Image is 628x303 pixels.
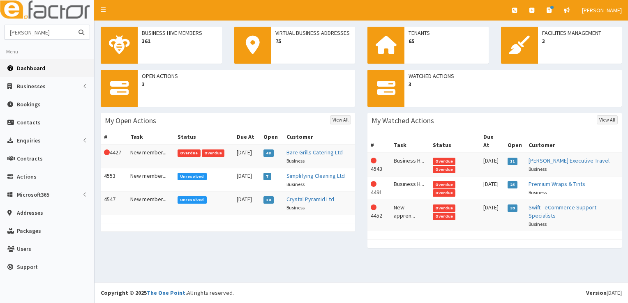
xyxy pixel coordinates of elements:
[508,181,518,188] span: 25
[371,181,376,187] i: This Action is overdue!
[529,157,610,164] a: [PERSON_NAME] Executive Travel
[142,37,218,45] span: 361
[286,204,305,211] small: Business
[260,129,283,145] th: Open
[371,204,376,210] i: This Action is overdue!
[17,209,43,216] span: Addresses
[101,145,127,168] td: 4427
[390,200,429,232] td: New appren...
[104,149,110,155] i: This Action is overdue!
[586,289,607,296] b: Version
[178,149,201,157] span: Overdue
[433,158,456,165] span: Overdue
[17,227,41,234] span: Packages
[233,145,260,168] td: [DATE]
[525,129,622,153] th: Customer
[142,29,218,37] span: Business Hive Members
[480,200,504,232] td: [DATE]
[17,119,41,126] span: Contacts
[17,173,37,180] span: Actions
[283,129,355,145] th: Customer
[127,192,174,215] td: New member...
[17,245,31,252] span: Users
[367,129,390,153] th: #
[17,83,46,90] span: Businesses
[409,80,618,88] span: 3
[17,155,43,162] span: Contracts
[174,129,233,145] th: Status
[409,37,485,45] span: 65
[480,129,504,153] th: Due At
[529,166,547,172] small: Business
[101,289,187,296] strong: Copyright © 2025 .
[433,166,456,173] span: Overdue
[105,117,156,124] h3: My Open Actions
[127,145,174,168] td: New member...
[367,153,390,177] td: 4543
[233,168,260,192] td: [DATE]
[286,172,345,179] a: Simplifying Cleaning Ltd
[433,189,456,197] span: Overdue
[142,72,351,80] span: Open Actions
[101,129,127,145] th: #
[142,80,351,88] span: 3
[286,158,305,164] small: Business
[586,289,622,297] div: [DATE]
[508,204,518,212] span: 39
[582,7,622,14] span: [PERSON_NAME]
[233,129,260,145] th: Due At
[409,72,618,80] span: Watched Actions
[275,29,351,37] span: Virtual Business Addresses
[529,180,585,188] a: Premium Wraps & Tints
[178,173,207,180] span: Unresolved
[101,168,127,192] td: 4553
[390,129,429,153] th: Task
[480,153,504,177] td: [DATE]
[95,282,628,303] footer: All rights reserved.
[390,153,429,177] td: Business H...
[409,29,485,37] span: Tenants
[286,195,334,203] a: Crystal Pyramid Ltd
[17,191,49,198] span: Microsoft365
[480,177,504,200] td: [DATE]
[433,213,456,220] span: Overdue
[202,149,225,157] span: Overdue
[504,129,525,153] th: Open
[330,115,351,124] a: View All
[17,64,45,72] span: Dashboard
[233,192,260,215] td: [DATE]
[178,196,207,204] span: Unresolved
[17,137,41,144] span: Enquiries
[127,129,174,145] th: Task
[263,173,271,180] span: 7
[147,289,185,296] a: The One Point
[542,37,618,45] span: 3
[433,204,456,212] span: Overdue
[433,181,456,188] span: Overdue
[263,196,274,204] span: 10
[17,263,38,271] span: Support
[367,200,390,232] td: 4452
[101,192,127,215] td: 4547
[286,149,343,156] a: Bare Grills Catering Ltd
[275,37,351,45] span: 75
[597,115,618,124] a: View All
[542,29,618,37] span: Facilities Management
[367,177,390,200] td: 4491
[429,129,480,153] th: Status
[263,149,274,157] span: 48
[5,25,74,39] input: Search...
[529,189,547,195] small: Business
[390,177,429,200] td: Business H...
[371,158,376,163] i: This Action is overdue!
[529,221,547,227] small: Business
[529,204,596,219] a: Swift - eCommerce Support Specialists
[127,168,174,192] td: New member...
[508,158,518,165] span: 11
[17,101,41,108] span: Bookings
[372,117,434,124] h3: My Watched Actions
[286,181,305,187] small: Business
